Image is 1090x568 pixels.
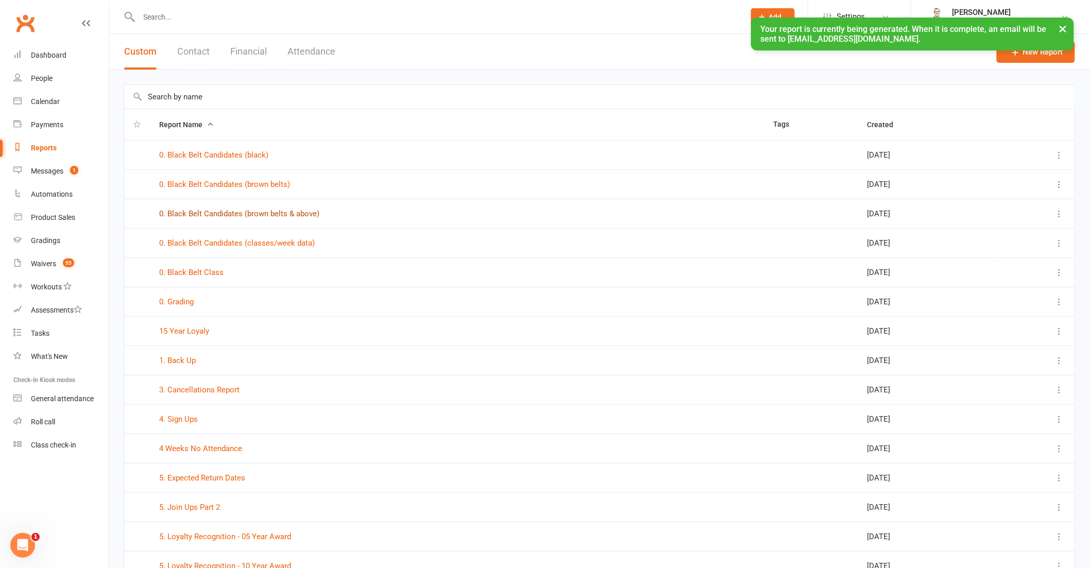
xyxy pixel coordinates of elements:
a: 1. Back Up [159,356,196,365]
span: Report Name [159,121,214,129]
div: Waivers [31,260,56,268]
span: 1 [70,166,78,175]
a: Gradings [13,229,109,252]
div: Payments [31,121,63,129]
div: [PERSON_NAME] [952,8,1061,17]
a: Automations [13,183,109,206]
a: Messages 1 [13,160,109,183]
a: Assessments [13,299,109,322]
td: [DATE] [858,316,998,346]
div: Martial Arts [GEOGRAPHIC_DATA] [952,17,1061,26]
a: What's New [13,345,109,368]
td: [DATE] [858,257,998,287]
a: Class kiosk mode [13,434,109,457]
a: 0. Black Belt Class [159,268,224,277]
div: What's New [31,352,68,360]
td: [DATE] [858,463,998,492]
div: Messages [31,167,63,175]
div: Product Sales [31,213,75,221]
div: Automations [31,190,73,198]
input: Search by name [124,85,1075,109]
button: Created [867,118,905,131]
td: [DATE] [858,199,998,228]
a: Reports [13,136,109,160]
a: Workouts [13,276,109,299]
td: [DATE] [858,140,998,169]
a: Tasks [13,322,109,345]
a: 0. Black Belt Candidates (brown belts) [159,180,290,189]
div: Reports [31,144,57,152]
a: General attendance kiosk mode [13,387,109,410]
a: 5. Join Ups Part 2 [159,503,220,512]
div: People [31,74,53,82]
a: 4 Weeks No Attendance [159,444,242,453]
a: 0. Grading [159,297,194,306]
div: Calendar [31,97,60,106]
a: 0. Black Belt Candidates (brown belts & above) [159,209,319,218]
a: 0. Black Belt Candidates (classes/week data) [159,238,315,248]
td: [DATE] [858,375,998,404]
a: People [13,67,109,90]
a: Dashboard [13,44,109,67]
div: General attendance [31,394,94,403]
div: Assessments [31,306,82,314]
button: × [1054,18,1072,40]
a: 3. Cancellations Report [159,385,240,394]
td: [DATE] [858,169,998,199]
a: 0. Black Belt Candidates (black) [159,150,268,160]
span: Settings [837,5,865,28]
td: [DATE] [858,434,998,463]
span: Add [769,13,782,21]
div: Class check-in [31,441,76,449]
span: Created [867,121,905,129]
a: 15 Year Loyaly [159,326,209,336]
a: Roll call [13,410,109,434]
a: 5. Loyalty Recognition - 05 Year Award [159,532,291,541]
div: Roll call [31,418,55,426]
th: Tags [764,109,858,140]
img: thumb_image1644660699.png [927,7,947,27]
button: Add [751,8,795,26]
td: [DATE] [858,404,998,434]
td: [DATE] [858,522,998,551]
a: Product Sales [13,206,109,229]
div: Workouts [31,283,62,291]
a: Clubworx [12,10,38,36]
td: [DATE] [858,228,998,257]
td: [DATE] [858,492,998,522]
a: Payments [13,113,109,136]
a: Waivers 55 [13,252,109,276]
a: 4. Sign Ups [159,415,198,424]
div: Tasks [31,329,49,337]
a: 5. Expected Return Dates [159,473,245,483]
iframe: Intercom live chat [10,533,35,558]
div: Gradings [31,236,60,245]
td: [DATE] [858,287,998,316]
div: Dashboard [31,51,66,59]
td: [DATE] [858,346,998,375]
span: 55 [63,259,74,267]
a: Calendar [13,90,109,113]
input: Search... [136,10,738,24]
span: 1 [31,533,40,541]
div: Your report is currently being generated. When it is complete, an email will be sent to [EMAIL_AD... [751,18,1074,50]
button: Report Name [159,118,214,131]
